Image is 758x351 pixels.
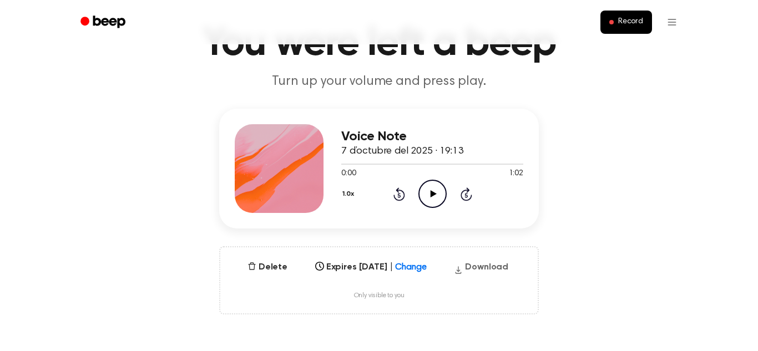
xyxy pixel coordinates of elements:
[509,168,523,180] span: 1:02
[618,17,643,27] span: Record
[659,9,685,35] button: Open menu
[354,292,405,300] span: Only visible to you
[243,261,292,274] button: Delete
[341,185,358,204] button: 1.0x
[341,129,523,144] h3: Voice Note
[341,168,356,180] span: 0:00
[600,11,652,34] button: Record
[166,73,592,91] p: Turn up your volume and press play.
[73,12,135,33] a: Beep
[449,261,513,278] button: Download
[341,146,463,156] span: 7 d’octubre del 2025 · 19:13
